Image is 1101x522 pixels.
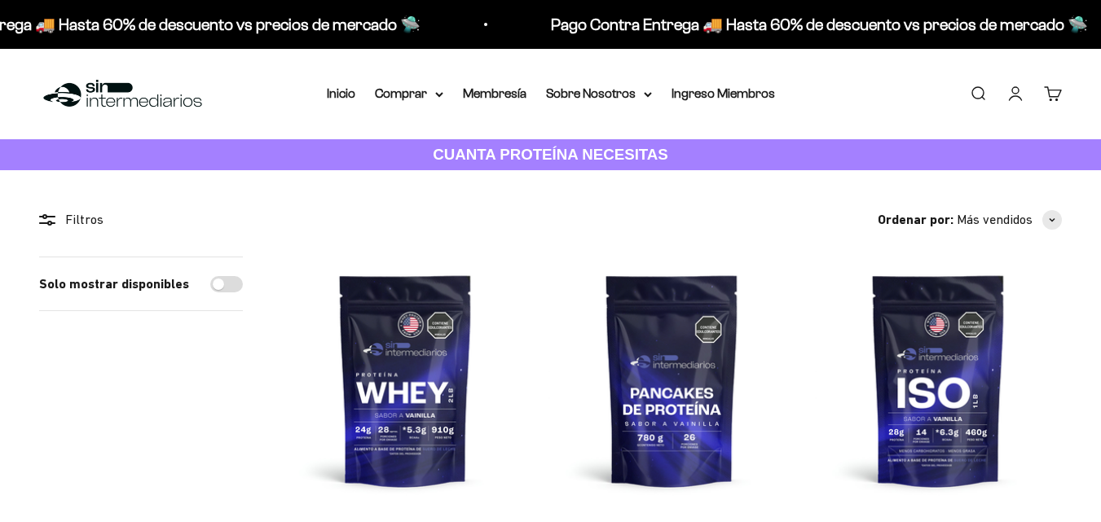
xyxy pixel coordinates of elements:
span: Más vendidos [957,209,1033,230]
a: Ingreso Miembros [672,86,775,100]
label: Solo mostrar disponibles [39,274,189,295]
a: Membresía [463,86,526,100]
div: Filtros [39,209,243,230]
a: Inicio [327,86,355,100]
p: Pago Contra Entrega 🚚 Hasta 60% de descuento vs precios de mercado 🛸 [536,11,1073,37]
button: Más vendidos [957,209,1062,230]
span: Ordenar por: [878,209,953,230]
summary: Sobre Nosotros [546,83,652,104]
strong: CUANTA PROTEÍNA NECESITAS [433,146,668,163]
summary: Comprar [375,83,443,104]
